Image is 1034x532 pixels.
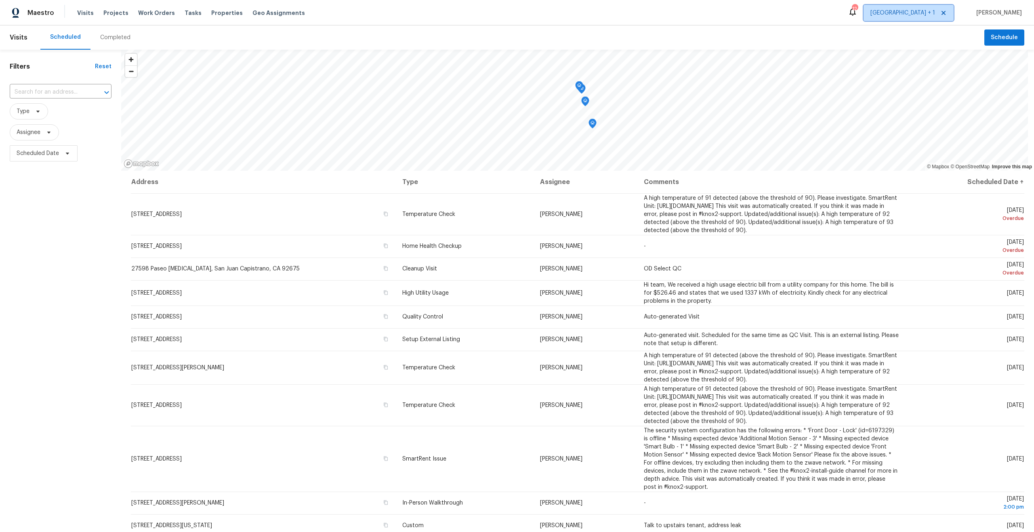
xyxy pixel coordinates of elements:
[540,266,582,272] span: [PERSON_NAME]
[588,119,597,131] div: Map marker
[125,65,137,77] button: Zoom out
[973,9,1022,17] span: [PERSON_NAME]
[644,428,897,490] span: The security system configuration has the following errors: * 'Front Door - Lock' (id=6197329) is...
[644,266,681,272] span: OD Select QC
[50,33,81,41] div: Scheduled
[637,171,906,193] th: Comments
[101,87,112,98] button: Open
[100,34,130,42] div: Completed
[912,239,1024,254] span: [DATE]
[131,314,182,320] span: [STREET_ADDRESS]
[138,9,175,17] span: Work Orders
[540,314,582,320] span: [PERSON_NAME]
[131,500,224,506] span: [STREET_ADDRESS][PERSON_NAME]
[17,149,59,157] span: Scheduled Date
[382,210,389,218] button: Copy Address
[402,365,455,371] span: Temperature Check
[912,262,1024,277] span: [DATE]
[644,333,899,346] span: Auto-generated visit. Scheduled for the same time as QC Visit. This is an external listing. Pleas...
[927,164,949,170] a: Mapbox
[852,5,857,13] div: 12
[382,289,389,296] button: Copy Address
[540,402,582,408] span: [PERSON_NAME]
[17,107,29,115] span: Type
[382,242,389,249] button: Copy Address
[912,496,1024,511] span: [DATE]
[540,212,582,217] span: [PERSON_NAME]
[27,9,54,17] span: Maestro
[644,195,897,233] span: A high temperature of 91 detected (above the threshold of 90). Please investigate. SmartRent Unit...
[131,337,182,342] span: [STREET_ADDRESS]
[870,9,935,17] span: [GEOGRAPHIC_DATA] + 1
[1007,290,1024,296] span: [DATE]
[992,164,1032,170] a: Improve this map
[131,290,182,296] span: [STREET_ADDRESS]
[131,171,396,193] th: Address
[10,29,27,46] span: Visits
[912,269,1024,277] div: Overdue
[402,290,449,296] span: High Utility Usage
[131,456,182,462] span: [STREET_ADDRESS]
[402,266,437,272] span: Cleanup Visit
[125,66,137,77] span: Zoom out
[402,523,424,528] span: Custom
[575,81,583,94] div: Map marker
[382,335,389,343] button: Copy Address
[382,313,389,320] button: Copy Address
[10,86,89,98] input: Search for an address...
[1007,523,1024,528] span: [DATE]
[644,282,894,304] span: Hi team, We received a high usage electric bill from a utility company for this home. The bill is...
[402,212,455,217] span: Temperature Check
[402,402,455,408] span: Temperature Check
[1007,365,1024,371] span: [DATE]
[644,523,741,528] span: Talk to upstairs tenant, address leak
[984,29,1024,46] button: Schedule
[17,128,40,136] span: Assignee
[644,353,897,383] span: A high temperature of 91 detected (above the threshold of 90). Please investigate. SmartRent Unit...
[912,214,1024,222] div: Overdue
[912,503,1024,511] div: 2:00 pm
[912,207,1024,222] span: [DATE]
[382,455,389,462] button: Copy Address
[402,243,462,249] span: Home Health Checkup
[252,9,305,17] span: Geo Assignments
[77,9,94,17] span: Visits
[131,523,212,528] span: [STREET_ADDRESS][US_STATE]
[124,159,159,168] a: Mapbox homepage
[382,265,389,272] button: Copy Address
[644,386,897,424] span: A high temperature of 91 detected (above the threshold of 90). Please investigate. SmartRent Unit...
[912,246,1024,254] div: Overdue
[540,523,582,528] span: [PERSON_NAME]
[402,500,463,506] span: In-Person Walkthrough
[211,9,243,17] span: Properties
[534,171,637,193] th: Assignee
[131,243,182,249] span: [STREET_ADDRESS]
[185,10,202,16] span: Tasks
[540,243,582,249] span: [PERSON_NAME]
[644,314,700,320] span: Auto-generated Visit
[540,456,582,462] span: [PERSON_NAME]
[396,171,534,193] th: Type
[906,171,1024,193] th: Scheduled Date ↑
[540,337,582,342] span: [PERSON_NAME]
[540,365,582,371] span: [PERSON_NAME]
[1007,314,1024,320] span: [DATE]
[125,54,137,65] button: Zoom in
[131,402,182,408] span: [STREET_ADDRESS]
[382,401,389,408] button: Copy Address
[121,50,1028,171] canvas: Map
[131,266,300,272] span: 27598 Paseo [MEDICAL_DATA], San Juan Capistrano, CA 92675
[131,365,224,371] span: [STREET_ADDRESS][PERSON_NAME]
[131,212,182,217] span: [STREET_ADDRESS]
[950,164,990,170] a: OpenStreetMap
[540,500,582,506] span: [PERSON_NAME]
[103,9,128,17] span: Projects
[95,63,111,71] div: Reset
[1007,402,1024,408] span: [DATE]
[382,364,389,371] button: Copy Address
[991,33,1018,43] span: Schedule
[382,522,389,529] button: Copy Address
[644,500,646,506] span: -
[1007,456,1024,462] span: [DATE]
